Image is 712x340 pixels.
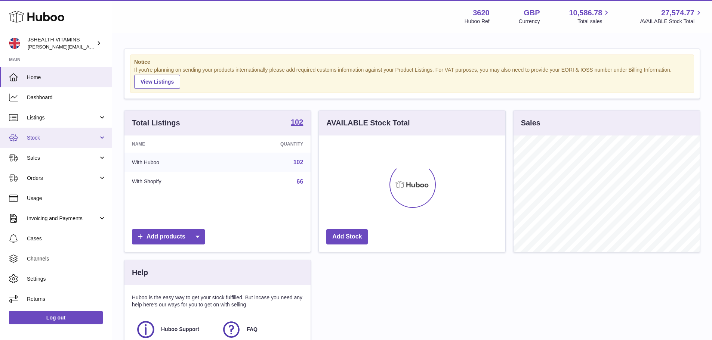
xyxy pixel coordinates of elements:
[27,94,106,101] span: Dashboard
[27,215,98,222] span: Invoicing and Payments
[297,178,303,185] a: 66
[134,66,690,89] div: If you're planning on sending your products internationally please add required customs informati...
[28,36,95,50] div: JSHEALTH VITAMINS
[132,118,180,128] h3: Total Listings
[27,175,98,182] span: Orders
[27,114,98,121] span: Listings
[661,8,694,18] span: 27,574.77
[225,135,311,153] th: Quantity
[132,229,205,244] a: Add products
[9,38,20,49] img: francesca@jshealthvitamins.com
[132,294,303,308] p: Huboo is the easy way to get your stock fulfilled. But incase you need any help here's our ways f...
[27,235,106,242] span: Cases
[293,159,303,165] a: 102
[577,18,611,25] span: Total sales
[161,326,199,333] span: Huboo Support
[519,18,540,25] div: Currency
[569,8,611,25] a: 10,586.78 Total sales
[9,311,103,324] a: Log out
[27,155,98,162] span: Sales
[124,135,225,153] th: Name
[569,8,602,18] span: 10,586.78
[640,8,703,25] a: 27,574.77 AVAILABLE Stock Total
[465,18,490,25] div: Huboo Ref
[326,118,410,128] h3: AVAILABLE Stock Total
[291,118,303,127] a: 102
[326,229,368,244] a: Add Stock
[27,255,106,262] span: Channels
[27,275,106,283] span: Settings
[124,153,225,172] td: With Huboo
[524,8,540,18] strong: GBP
[134,75,180,89] a: View Listings
[521,118,540,128] h3: Sales
[134,59,690,66] strong: Notice
[247,326,258,333] span: FAQ
[132,268,148,278] h3: Help
[27,296,106,303] span: Returns
[28,44,150,50] span: [PERSON_NAME][EMAIL_ADDRESS][DOMAIN_NAME]
[136,319,214,340] a: Huboo Support
[27,74,106,81] span: Home
[221,319,299,340] a: FAQ
[124,172,225,191] td: With Shopify
[27,195,106,202] span: Usage
[27,134,98,141] span: Stock
[473,8,490,18] strong: 3620
[640,18,703,25] span: AVAILABLE Stock Total
[291,118,303,126] strong: 102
